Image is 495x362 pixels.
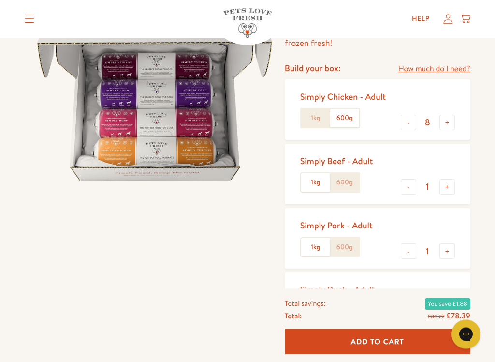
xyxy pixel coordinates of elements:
button: - [401,244,416,259]
label: 1kg [301,239,330,257]
button: - [401,180,416,195]
label: 600g [330,239,359,257]
button: + [439,115,455,131]
label: 1kg [301,109,330,128]
div: Simply Duck - Adult [300,285,375,296]
a: How much do I need? [398,63,470,76]
span: You save £1.88 [425,298,470,310]
span: Total savings: [285,297,326,310]
div: Simply Chicken - Adult [300,91,386,103]
img: Pets Love Fresh [223,9,272,38]
button: Add To Cart [285,329,470,355]
s: £80.27 [428,313,445,320]
label: 600g [330,109,359,128]
span: Total: [285,310,302,322]
label: 1kg [301,174,330,192]
label: 600g [330,174,359,192]
span: £78.39 [446,311,470,321]
span: Add To Cart [351,336,404,347]
div: Simply Beef - Adult [300,156,373,167]
button: + [439,244,455,259]
button: + [439,180,455,195]
summary: Translation missing: en.sections.header.menu [17,7,42,31]
button: - [401,115,416,131]
h4: Build your box: [285,63,341,74]
div: Simply Pork - Adult [300,220,373,231]
iframe: Gorgias live chat messenger [447,317,485,352]
a: Help [404,10,437,29]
